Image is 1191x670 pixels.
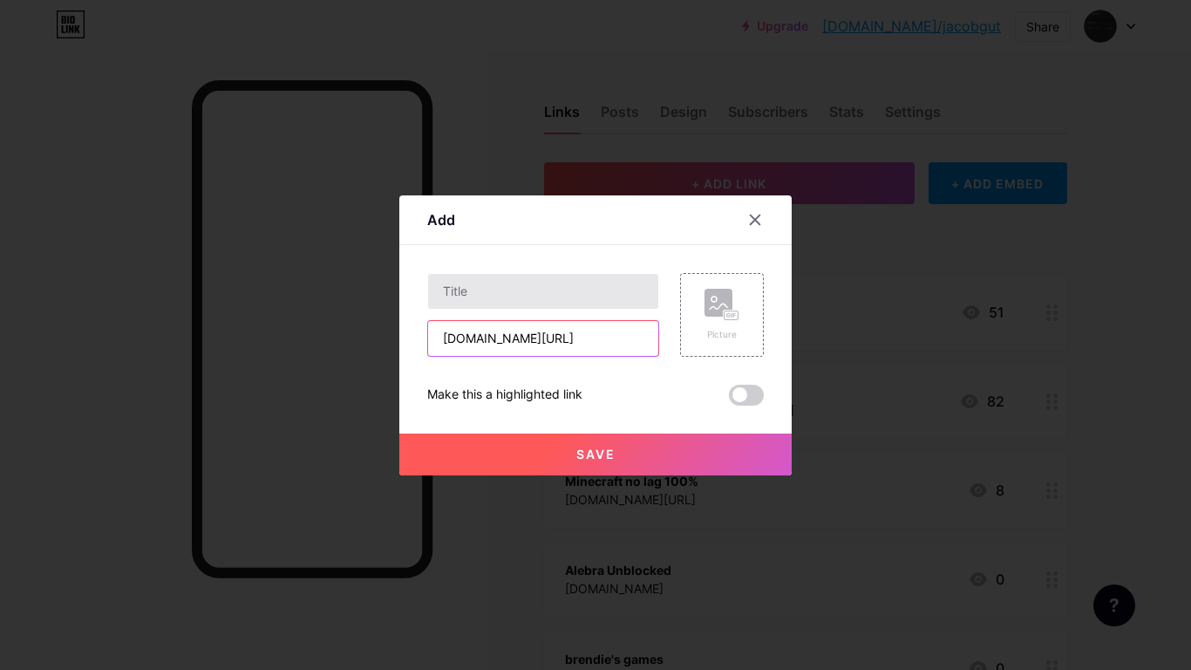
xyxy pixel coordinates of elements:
span: Save [576,447,616,461]
input: Title [428,274,658,309]
div: Picture [704,328,739,341]
div: Add [427,209,455,230]
div: Make this a highlighted link [427,385,582,406]
button: Save [399,434,792,475]
input: URL [428,321,658,356]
